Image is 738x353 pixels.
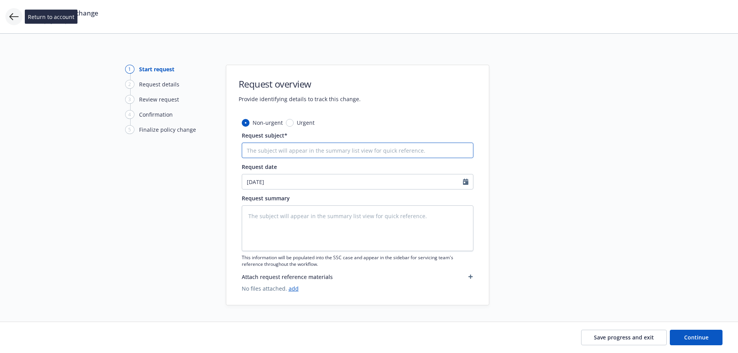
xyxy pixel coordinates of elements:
input: Urgent [286,119,294,127]
span: Urgent [297,119,315,127]
button: Save progress and exit [581,330,667,345]
span: Attach request reference materials [242,273,333,281]
div: Review request [139,95,179,103]
input: The subject will appear in the summary list view for quick reference. [242,143,473,158]
input: MM/DD/YYYY [242,174,463,189]
span: Return to account [28,13,74,21]
svg: Calendar [463,179,468,185]
span: No files attached. [242,284,473,293]
div: Confirmation [139,110,173,119]
div: 2 [125,80,134,89]
h1: Request overview [239,77,361,90]
div: Start request [139,65,174,73]
div: Request details [139,80,179,88]
span: Request subject* [242,132,287,139]
a: add [289,285,299,292]
div: 4 [125,110,134,119]
input: Non-urgent [242,119,249,127]
span: Request summary [242,195,290,202]
div: 3 [125,95,134,104]
div: 1 [125,65,134,74]
div: Finalize policy change [139,126,196,134]
span: Continue [684,334,709,341]
span: Non-urgent [253,119,283,127]
span: Save progress and exit [594,334,654,341]
button: Continue [670,330,723,345]
span: Request policy change [28,9,98,18]
span: This information will be populated into the SSC case and appear in the sidebar for servicing team... [242,254,473,267]
span: Provide identifying details to track this change. [239,95,361,103]
span: Request date [242,163,277,170]
div: 5 [125,125,134,134]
